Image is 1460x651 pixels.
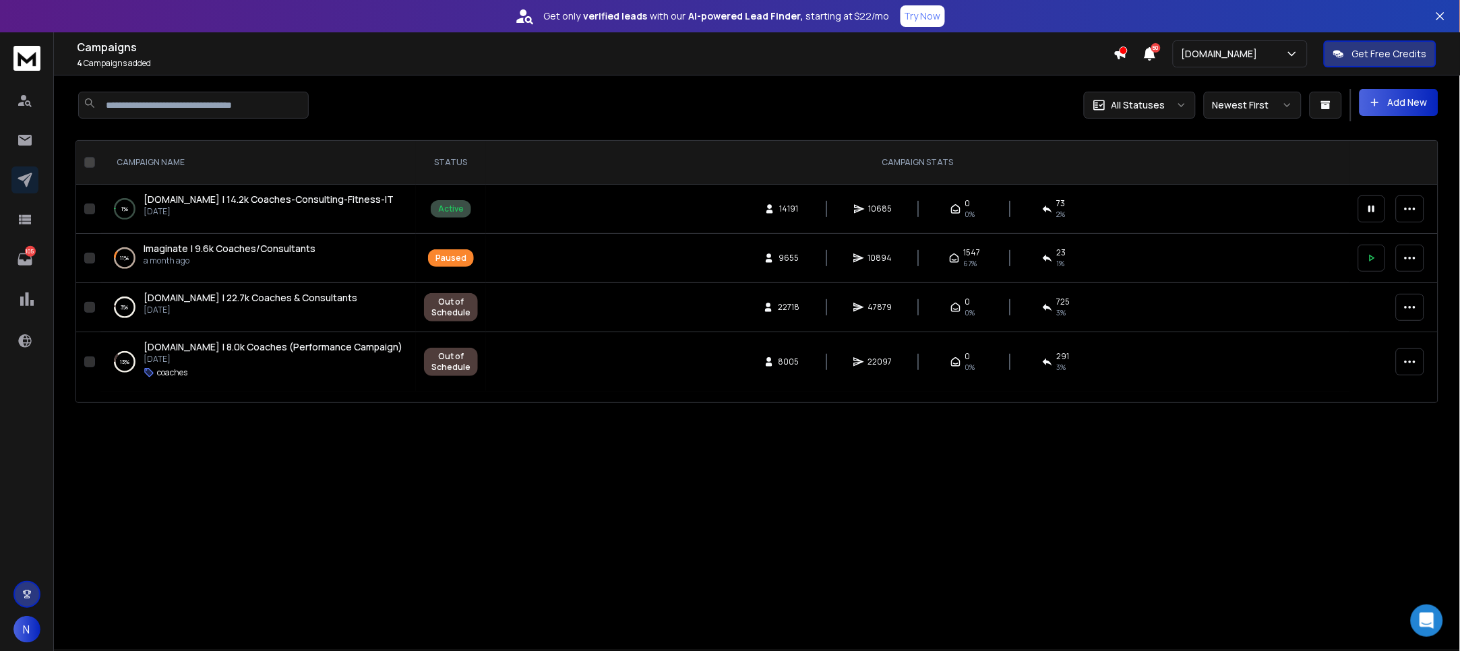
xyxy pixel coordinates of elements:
td: 3%[DOMAIN_NAME] | 22.7k Coaches & Consultants[DATE] [100,283,416,332]
a: Imaginate | 9.6k Coaches/Consultants [144,242,315,255]
span: Imaginate | 9.6k Coaches/Consultants [144,242,315,255]
a: 105 [11,246,38,273]
th: CAMPAIGN NAME [100,141,416,185]
a: [DOMAIN_NAME] | 8.0k Coaches (Performance Campaign) [144,340,402,354]
p: 11 % [121,251,129,265]
span: 0% [965,209,975,220]
p: Get only with our starting at $22/mo [543,9,890,23]
strong: AI-powered Lead Finder, [688,9,803,23]
p: a month ago [144,255,315,266]
button: Try Now [901,5,945,27]
span: 0 [965,297,971,307]
span: 23 [1057,247,1066,258]
span: 0% [965,362,975,373]
span: 3 % [1057,362,1066,373]
span: 2 % [1057,209,1066,220]
button: N [13,616,40,643]
span: 0% [965,307,975,318]
div: Out of Schedule [431,297,470,318]
div: Active [438,204,464,214]
span: 22718 [778,302,799,313]
a: [DOMAIN_NAME] | 14.2k Coaches-Consulting-Fitness-IT [144,193,394,206]
div: Paused [435,253,466,263]
p: [DATE] [144,305,357,315]
span: 10894 [868,253,892,263]
span: 1547 [964,247,981,258]
p: 105 [25,246,36,257]
p: All Statuses [1112,98,1165,112]
p: coaches [157,367,187,378]
span: 14191 [779,204,798,214]
p: 13 % [120,355,129,369]
span: [DOMAIN_NAME] | 22.7k Coaches & Consultants [144,291,357,304]
div: Open Intercom Messenger [1411,604,1443,637]
span: 0 [965,198,971,209]
p: Get Free Credits [1352,47,1427,61]
p: Try Now [905,9,941,23]
span: 67 % [964,258,977,269]
span: 47879 [868,302,892,313]
p: 3 % [121,301,129,314]
span: 0 [965,351,971,362]
button: Newest First [1204,92,1302,119]
p: Campaigns added [77,58,1114,69]
span: 3 % [1057,307,1066,318]
img: logo [13,46,40,71]
button: Get Free Credits [1324,40,1436,67]
h1: Campaigns [77,39,1114,55]
span: 291 [1057,351,1070,362]
span: [DOMAIN_NAME] | 8.0k Coaches (Performance Campaign) [144,340,402,353]
a: [DOMAIN_NAME] | 22.7k Coaches & Consultants [144,291,357,305]
button: Add New [1360,89,1438,116]
td: 13%[DOMAIN_NAME] | 8.0k Coaches (Performance Campaign)[DATE]coaches [100,332,416,392]
strong: verified leads [583,9,647,23]
span: 725 [1057,297,1070,307]
span: 10685 [869,204,892,214]
p: [DATE] [144,206,394,217]
th: CAMPAIGN STATS [486,141,1350,185]
span: 8005 [779,356,799,367]
td: 1%[DOMAIN_NAME] | 14.2k Coaches-Consulting-Fitness-IT[DATE] [100,185,416,234]
p: 1 % [121,202,128,216]
span: 73 [1057,198,1066,209]
span: 9655 [779,253,799,263]
td: 11%Imaginate | 9.6k Coaches/Consultantsa month ago [100,234,416,283]
span: 22097 [868,356,892,367]
p: [DOMAIN_NAME] [1182,47,1263,61]
p: [DATE] [144,354,402,365]
th: STATUS [416,141,486,185]
span: 1 % [1057,258,1065,269]
span: 50 [1151,43,1161,53]
div: Out of Schedule [431,351,470,373]
span: 4 [77,57,82,69]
